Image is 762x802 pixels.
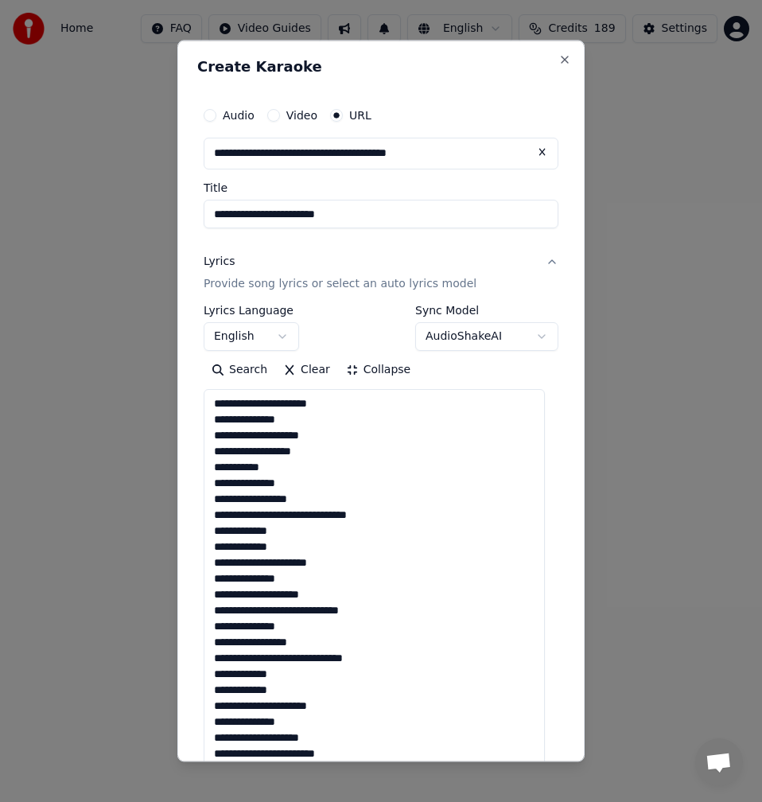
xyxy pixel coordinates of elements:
[197,60,565,74] h2: Create Karaoke
[204,182,558,193] label: Title
[204,254,235,270] div: Lyrics
[204,241,558,305] button: LyricsProvide song lyrics or select an auto lyrics model
[338,357,419,383] button: Collapse
[223,110,255,121] label: Audio
[415,305,558,316] label: Sync Model
[275,357,338,383] button: Clear
[286,110,317,121] label: Video
[204,357,275,383] button: Search
[204,305,299,316] label: Lyrics Language
[349,110,371,121] label: URL
[204,276,476,292] p: Provide song lyrics or select an auto lyrics model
